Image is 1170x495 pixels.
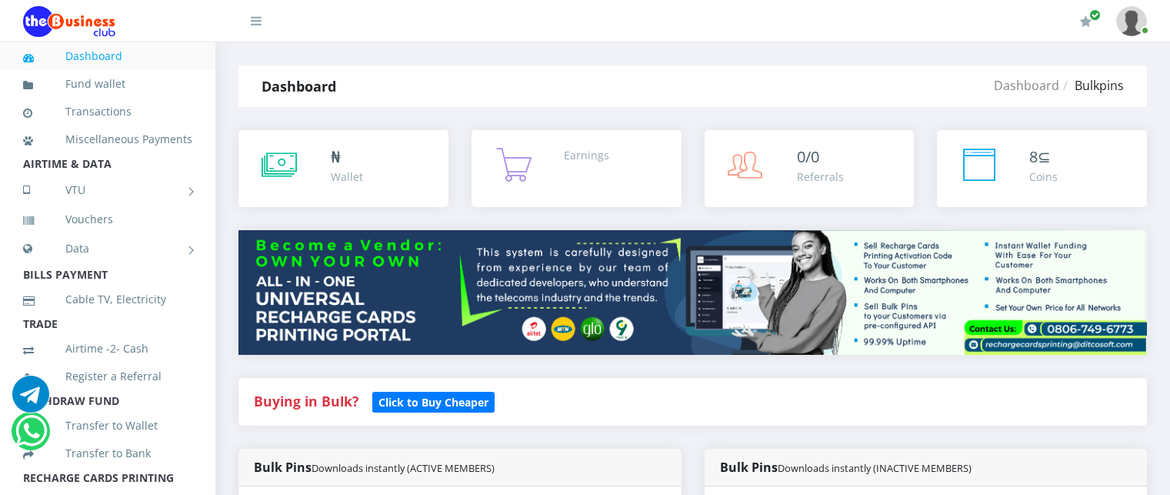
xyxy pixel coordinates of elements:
a: Transactions [23,94,192,129]
div: Referrals [797,169,844,185]
a: Data [23,229,192,268]
div: ₦ [331,145,363,169]
span: Renew/Upgrade Subscription [1089,9,1101,21]
strong: Dashboard [262,77,336,95]
a: Transfer to Wallet [23,408,192,443]
a: Chat for support [15,424,47,450]
a: Dashboard [994,77,1059,94]
a: 0/0 Referrals [705,130,915,207]
div: ⊆ [1029,145,1058,169]
b: Click to Buy Cheaper [378,395,488,410]
a: VTU [23,171,192,209]
a: Chat for support [12,387,49,413]
a: Dashboard [23,38,192,74]
img: multitenant_rcp.png [238,230,1147,355]
div: Earnings [564,147,609,163]
a: Miscellaneous Payments [23,122,192,157]
a: Fund wallet [23,66,192,102]
i: Renew/Upgrade Subscription [1080,15,1092,28]
img: User [1116,6,1147,36]
div: Coins [1029,169,1058,185]
img: Logo [23,6,115,37]
strong: Buying in Bulk? [254,392,358,410]
a: Earnings [472,130,682,207]
a: Airtime -2- Cash [23,331,192,366]
a: Cable TV, Electricity [23,282,192,317]
a: ₦ Wallet [238,130,448,207]
small: Downloads instantly (INACTIVE MEMBERS) [778,461,972,475]
span: 0/0 [797,146,819,167]
strong: Bulk Pins [720,459,972,476]
a: Vouchers [23,202,192,237]
a: Register a Referral [23,359,192,394]
span: 8 [1029,146,1038,167]
div: Wallet [331,169,363,185]
a: Click to Buy Cheaper [372,392,495,410]
small: Downloads instantly (ACTIVE MEMBERS) [312,461,495,475]
strong: Bulk Pins [254,459,495,476]
li: Bulkpins [1059,76,1124,95]
a: Transfer to Bank [23,436,192,471]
